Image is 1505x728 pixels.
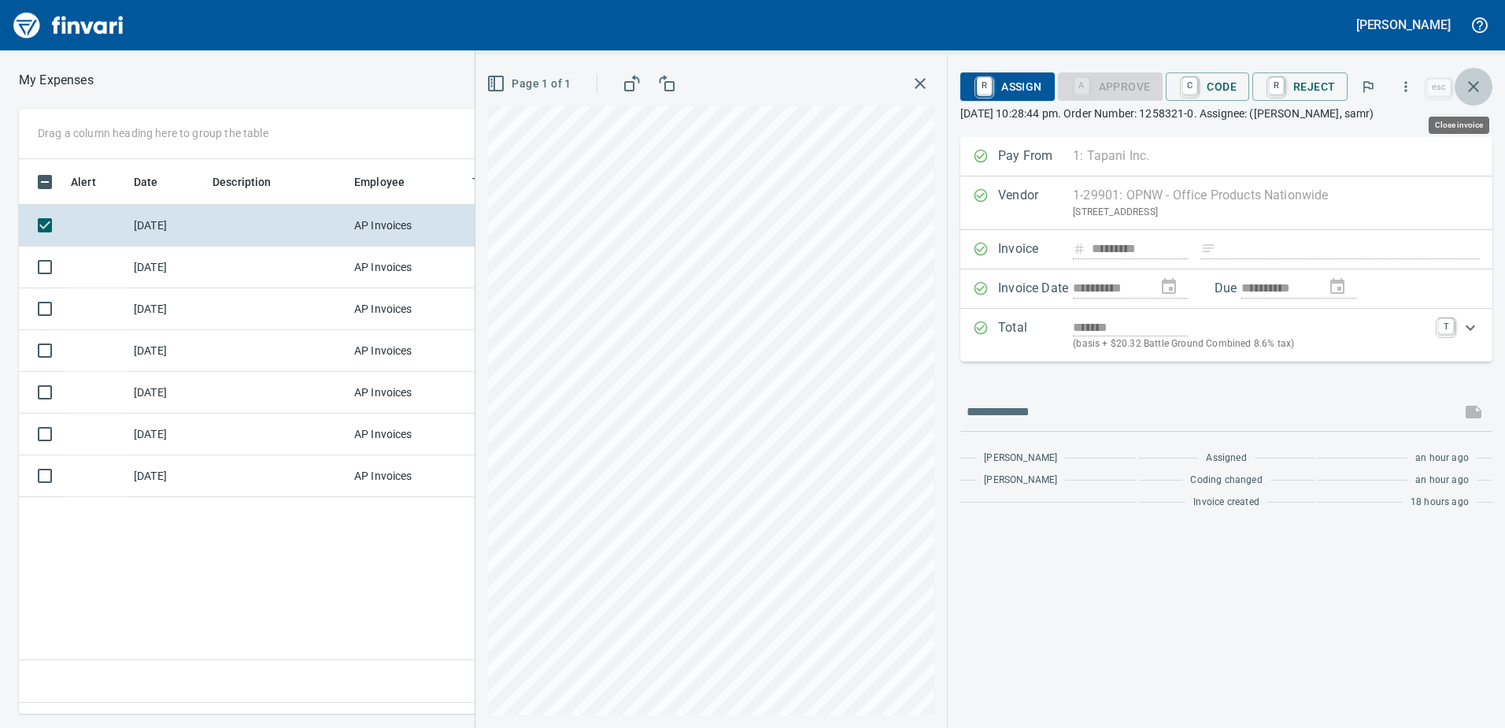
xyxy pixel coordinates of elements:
[973,73,1041,100] span: Assign
[128,205,206,247] td: [DATE]
[71,173,116,191] span: Alert
[998,318,1073,352] p: Total
[134,173,158,191] span: Date
[71,173,96,191] span: Alert
[977,77,992,95] a: R
[1073,336,1429,352] p: (basis + $20.32 Battle Ground Combined 8.6% tax)
[1182,77,1197,95] a: C
[1455,393,1492,431] span: This records your message into the invoice and notifies anyone mentioned
[1166,72,1249,101] button: CCode
[1427,79,1451,96] a: esc
[128,288,206,330] td: [DATE]
[348,330,466,372] td: AP Invoices
[1193,495,1259,511] span: Invoice created
[1206,451,1246,466] span: Assigned
[960,309,1492,362] div: Expand
[1269,77,1284,95] a: R
[354,173,425,191] span: Employee
[1058,79,1163,92] div: Coding Required
[1356,17,1451,33] h5: [PERSON_NAME]
[19,71,94,90] p: My Expenses
[19,71,94,90] nav: breadcrumb
[134,173,179,191] span: Date
[348,288,466,330] td: AP Invoices
[1415,473,1469,488] span: an hour ago
[1252,72,1348,101] button: RReject
[984,473,1057,488] span: [PERSON_NAME]
[1190,473,1262,488] span: Coding changed
[1178,73,1237,100] span: Code
[9,6,128,44] img: Finvari
[984,451,1057,466] span: [PERSON_NAME]
[348,455,466,497] td: AP Invoices
[128,330,206,372] td: [DATE]
[472,173,501,191] span: Team
[128,414,206,455] td: [DATE]
[348,247,466,288] td: AP Invoices
[1352,13,1455,37] button: [PERSON_NAME]
[354,173,405,191] span: Employee
[1411,495,1469,511] span: 18 hours ago
[213,173,272,191] span: Description
[128,247,206,288] td: [DATE]
[483,69,577,98] button: Page 1 of 1
[1438,318,1454,334] a: T
[1265,73,1335,100] span: Reject
[128,455,206,497] td: [DATE]
[1351,69,1385,104] button: Flag
[960,72,1054,101] button: RAssign
[128,372,206,414] td: [DATE]
[348,414,466,455] td: AP Invoices
[490,74,571,94] span: Page 1 of 1
[213,173,292,191] span: Description
[1415,451,1469,466] span: an hour ago
[38,125,268,141] p: Drag a column heading here to group the table
[960,106,1492,121] p: [DATE] 10:28:44 pm. Order Number: 1258321-0. Assignee: ([PERSON_NAME], samr)
[348,372,466,414] td: AP Invoices
[472,173,522,191] span: Team
[348,205,466,247] td: AP Invoices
